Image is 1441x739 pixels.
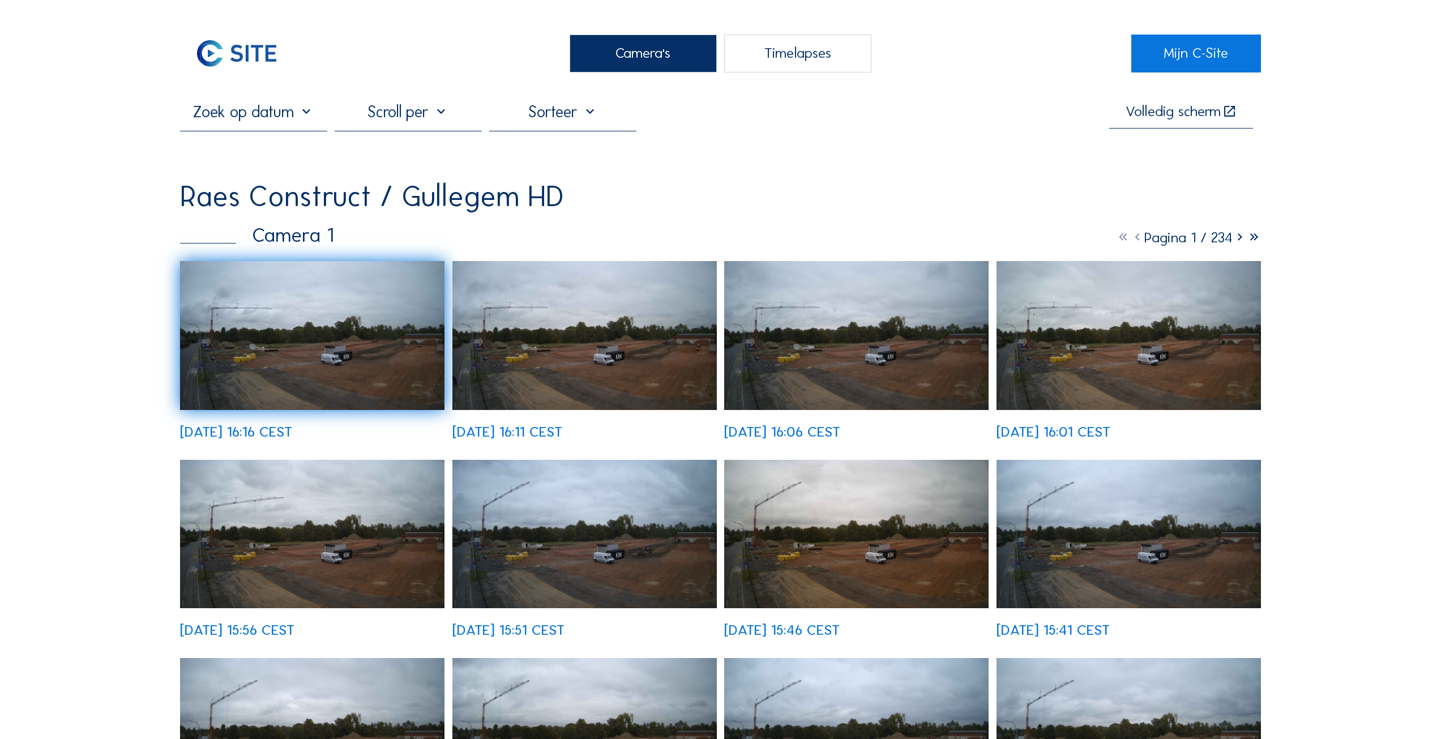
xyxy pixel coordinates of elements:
[724,460,989,609] img: image_53656410
[997,261,1261,410] img: image_53656853
[180,261,444,410] img: image_53657292
[452,623,565,637] div: [DATE] 15:51 CEST
[180,425,292,439] div: [DATE] 16:16 CEST
[724,261,989,410] img: image_53656997
[724,35,871,72] div: Timelapses
[180,35,293,72] img: C-SITE Logo
[180,623,294,637] div: [DATE] 15:56 CEST
[180,460,444,609] img: image_53656706
[724,425,840,439] div: [DATE] 16:06 CEST
[452,261,717,410] img: image_53657152
[997,460,1261,609] img: image_53656252
[180,182,564,211] div: Raes Construct / Gullegem HD
[180,35,310,72] a: C-SITE Logo
[1144,229,1233,246] span: Pagina 1 / 234
[1126,104,1221,119] div: Volledig scherm
[570,35,717,72] div: Camera's
[452,460,717,609] img: image_53656556
[452,425,562,439] div: [DATE] 16:11 CEST
[180,102,327,121] input: Zoek op datum 󰅀
[997,623,1110,637] div: [DATE] 15:41 CEST
[1131,35,1261,72] a: Mijn C-Site
[724,623,840,637] div: [DATE] 15:46 CEST
[180,225,333,245] div: Camera 1
[997,425,1110,439] div: [DATE] 16:01 CEST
